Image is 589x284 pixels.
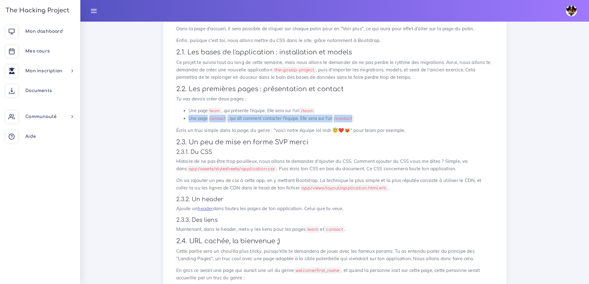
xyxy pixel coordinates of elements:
[324,226,345,233] code: contact
[299,108,315,114] code: /team
[294,267,341,274] code: welcome/first_name
[189,115,493,122] li: Une page , qui dit comment contacter l'équipe. Elle sera sur l'uri
[176,49,493,56] h3: 2.1. Les bases de l'application : installation et models
[300,185,388,191] code: app/views/layout/application.html.erb
[176,149,493,155] h4: 2.3.1. Du CSS
[176,25,493,32] p: Dans la page d'accueil, il sera possible de cliquer sur chaque potin pour en "Voir plus", ce qui ...
[176,158,493,172] p: Histoire de ne pas être trop pouilleux, nous allons te demander d'ajouter du CSS. Comment ajouter...
[25,134,36,139] span: Aide
[176,95,493,103] p: Tu vas devoir créer deux pages :
[25,114,57,119] span: Communauté
[176,177,493,192] p: On va rajouter un peu de css à cette app, en y mettant Bootstrap. La technique la plus simple et ...
[189,107,493,115] li: Une page , qui présente l'équipe. Elle sera sur l'uri
[25,49,50,53] span: Mes cours
[208,116,228,122] code: contact
[176,196,493,203] h4: 2.3.2. Un header
[176,267,493,282] p: En gros ce serait une page qui aurait une url du genre , et quand la personne irait sur cette pag...
[176,138,493,146] h3: 2.3. Un peu de mise en forme SVP merci
[176,37,493,44] p: Enfin, puisque c'est toi, nous allons mettre du CSS dans le site, grâce notamment à Bootstrap.
[176,248,493,262] p: Cette partie sera un chouilla plus tricky, puisqu'elle te demandera de jouer avec les fameux para...
[25,88,52,93] span: Documents
[272,67,316,73] code: the-gossip-project
[176,205,493,212] p: Ajoute un dans toutes les pages de ton application. Celui que tu veux.
[187,166,276,172] code: app/assets/stylesheets/application.css
[176,237,493,245] h3: 2.4. URL cachée, la bienvenue ;)
[566,5,577,16] img: avatar
[4,7,69,14] h3: The Hacking Project
[332,116,354,122] code: /contact
[198,206,213,211] a: header
[176,85,493,93] h3: 2.2. Les premières pages : présentation et contact
[25,69,62,73] span: Mon inscription
[25,29,63,34] span: Mon dashboard
[176,226,493,233] p: Maintenant, dans le header, mets-y les liens pour les pages et .
[176,59,493,81] p: Ce projet te suivra tout au long de cette semaine, mais nous allons te demander de ne pas perdre ...
[176,217,493,223] h4: 2.3.3. Des liens
[176,127,493,134] p: Écris un truc simple dans la page, du genre : "voici notre équipe lol mdr 😇❤️😻" pour team par exe...
[208,108,222,114] code: team
[305,226,320,233] code: team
